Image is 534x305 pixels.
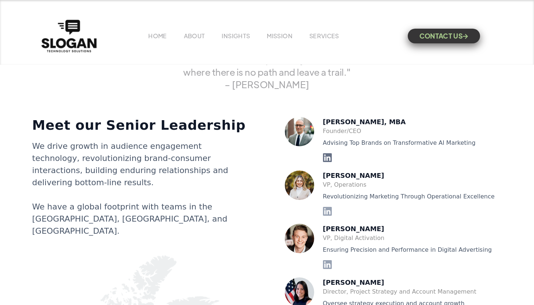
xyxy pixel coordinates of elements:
a: HOME [148,32,167,40]
h2: "Do not follow where the path may lead. Go instead where there is no path and leave a trail." – [... [154,53,380,90]
div: Advising Top Brands on Transformative AI Marketing [323,139,502,147]
div: [PERSON_NAME] [323,277,502,287]
div: [PERSON_NAME], MBA [323,117,502,127]
span:  [463,34,468,39]
div: Founder/CEO [323,127,502,136]
a: MISSION [267,32,293,40]
div: Revolutionizing Marketing Through Operational Excellence [323,192,502,201]
div: [PERSON_NAME] [323,171,502,180]
a: INSIGHTS [222,32,250,40]
div: Director, Project Strategy and Account Management [323,287,502,296]
div: Ensuring Precision and Performance in Digital Advertising [323,245,502,254]
img: Nicole Yearty [285,171,314,200]
a: home [40,18,98,54]
div: VP, Operations [323,180,502,189]
div: We drive growth in audience engagement technology, revolutionizing brand-consumer interactions, b... [32,140,250,249]
div: VP, Digital Activation [323,234,502,243]
a: ABOUT [184,32,205,40]
a: SERVICES [309,32,339,40]
h2: Meet our Senior Leadership [32,117,250,134]
a: CONTACT US [408,29,480,43]
div: [PERSON_NAME] [323,224,502,234]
